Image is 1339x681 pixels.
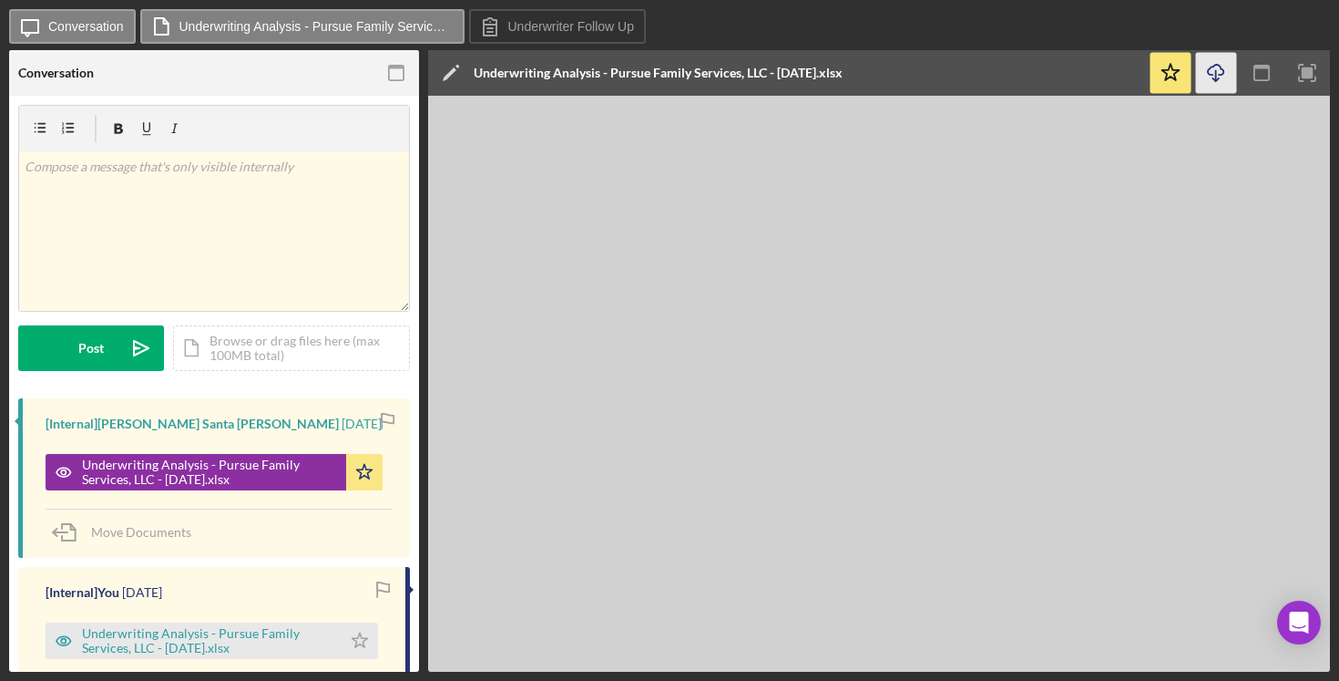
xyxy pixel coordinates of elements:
div: Underwriting Analysis - Pursue Family Services, LLC - [DATE].xlsx [82,626,332,655]
button: Conversation [9,9,136,44]
div: Underwriting Analysis - Pursue Family Services, LLC - [DATE].xlsx [82,458,337,487]
div: Conversation [18,66,94,80]
div: Underwriting Analysis - Pursue Family Services, LLC - [DATE].xlsx [474,66,843,80]
div: Post [78,325,104,371]
button: Underwriting Analysis - Pursue Family Services, LLC - [DATE].xlsx [46,623,378,659]
div: Open Intercom Messenger [1277,601,1321,645]
iframe: Document Preview [428,96,1330,672]
span: Move Documents [91,524,191,540]
button: Underwriting Analysis - Pursue Family Services, LLC - [DATE].xlsx [46,454,383,490]
label: Underwriting Analysis - Pursue Family Services, LLC - [DATE].xlsx [179,19,453,34]
label: Conversation [48,19,124,34]
button: Post [18,325,164,371]
button: Move Documents [46,510,210,555]
label: Underwriter Follow Up [508,19,634,34]
button: Underwriting Analysis - Pursue Family Services, LLC - [DATE].xlsx [140,9,465,44]
div: [Internal] [PERSON_NAME] Santa [PERSON_NAME] [46,417,339,431]
time: 2025-08-22 18:05 [122,585,162,600]
button: Underwriter Follow Up [469,9,646,44]
time: 2025-08-25 14:12 [342,417,382,431]
div: [Internal] You [46,585,119,600]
